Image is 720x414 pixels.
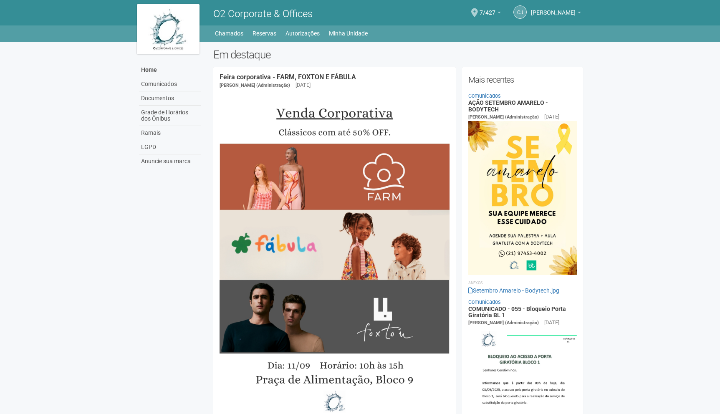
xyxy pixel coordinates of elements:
[213,48,584,61] h2: Em destaque
[253,28,276,39] a: Reservas
[480,10,501,17] a: 7/427
[137,4,200,54] img: logo.jpg
[468,320,539,326] span: [PERSON_NAME] (Administração)
[468,73,577,86] h2: Mais recentes
[544,113,559,121] div: [DATE]
[531,1,576,16] span: CESAR JAHARA DE ALBUQUERQUE
[215,28,243,39] a: Chamados
[513,5,527,19] a: CJ
[220,83,290,88] span: [PERSON_NAME] (Administração)
[139,154,201,168] a: Anuncie sua marca
[468,287,559,294] a: Setembro Amarelo - Bodytech.jpg
[468,114,539,120] span: [PERSON_NAME] (Administração)
[139,63,201,77] a: Home
[544,319,559,326] div: [DATE]
[468,305,566,318] a: COMUNICADO - 055 - Bloqueio Porta Giratória BL 1
[329,28,368,39] a: Minha Unidade
[468,93,501,99] a: Comunicados
[220,73,356,81] a: Feira corporativa - FARM, FOXTON E FÁBULA
[285,28,320,39] a: Autorizações
[296,81,311,89] div: [DATE]
[139,106,201,126] a: Grade de Horários dos Ônibus
[139,126,201,140] a: Ramais
[468,279,577,287] li: Anexos
[468,299,501,305] a: Comunicados
[531,10,581,17] a: [PERSON_NAME]
[213,8,313,20] span: O2 Corporate & Offices
[480,1,495,16] span: 7/427
[468,121,577,275] img: Setembro%20Amarelo%20-%20Bodytech.jpg
[139,91,201,106] a: Documentos
[468,99,548,112] a: AÇÃO SETEMBRO AMARELO - BODYTECH
[139,140,201,154] a: LGPD
[139,77,201,91] a: Comunicados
